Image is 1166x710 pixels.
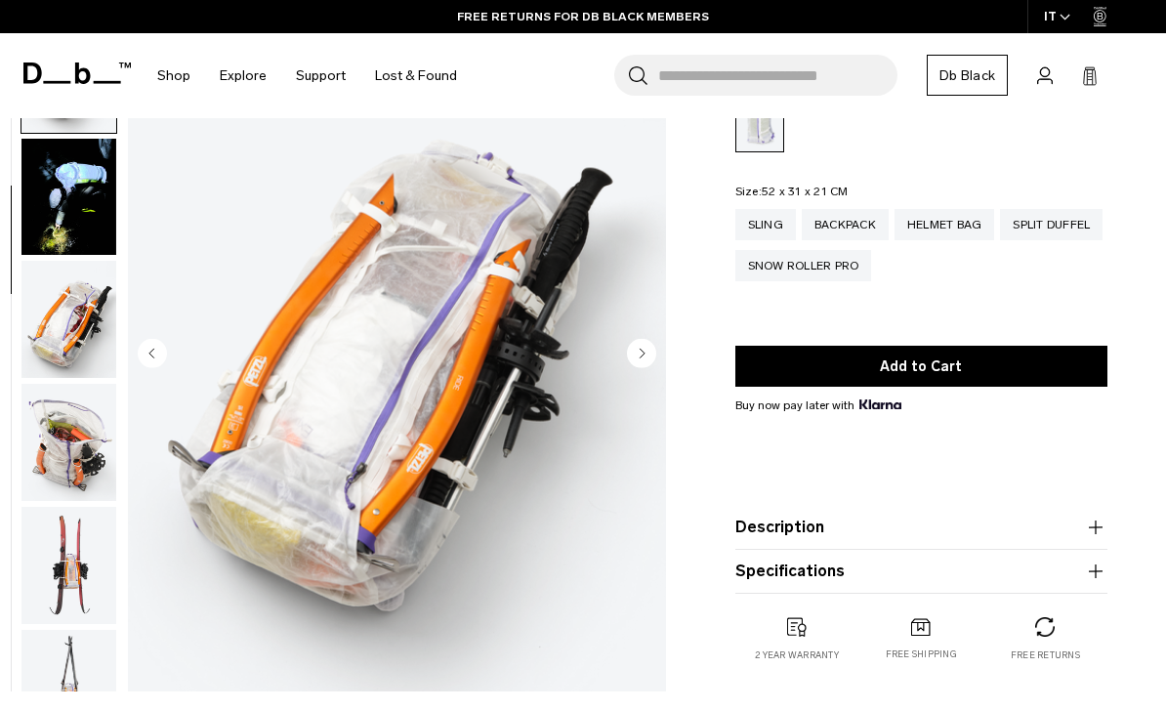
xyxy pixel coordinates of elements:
img: Weigh_Lighter_Backpack_25L_5.png [128,20,666,691]
p: Free returns [1011,648,1080,662]
img: Weigh_Lighter_Backpack_25L_6.png [21,261,116,378]
p: Free shipping [886,647,957,661]
button: Specifications [735,560,1107,583]
button: Add to Cart [735,346,1107,387]
a: Sling [735,209,796,240]
button: Description [735,516,1107,539]
img: {"height" => 20, "alt" => "Klarna"} [859,399,901,409]
img: Weigh Lighter Backpack 25L Aurora [21,139,116,256]
a: Aurora [735,92,784,152]
button: Weigh_Lighter_Backpack_25L_7.png [21,383,117,502]
a: FREE RETURNS FOR DB BLACK MEMBERS [457,8,709,25]
a: Helmet Bag [895,209,995,240]
a: Support [296,41,346,110]
a: Shop [157,41,190,110]
button: Weigh_Lighter_Backpack_25L_8.png [21,506,117,625]
span: 52 x 31 x 21 CM [762,185,849,198]
img: Weigh_Lighter_Backpack_25L_8.png [21,507,116,624]
legend: Size: [735,186,849,197]
nav: Main Navigation [143,33,472,118]
span: Buy now pay later with [735,397,901,414]
a: Explore [220,41,267,110]
button: Next slide [627,339,656,372]
button: Previous slide [138,339,167,372]
p: 2 year warranty [755,648,839,662]
a: Snow Roller Pro [735,250,872,281]
a: Backpack [802,209,889,240]
img: Weigh_Lighter_Backpack_25L_7.png [21,384,116,501]
li: 6 / 18 [128,20,666,691]
a: Db Black [927,55,1008,96]
button: Weigh Lighter Backpack 25L Aurora [21,138,117,257]
button: Weigh_Lighter_Backpack_25L_6.png [21,260,117,379]
a: Split Duffel [1000,209,1103,240]
a: Lost & Found [375,41,457,110]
